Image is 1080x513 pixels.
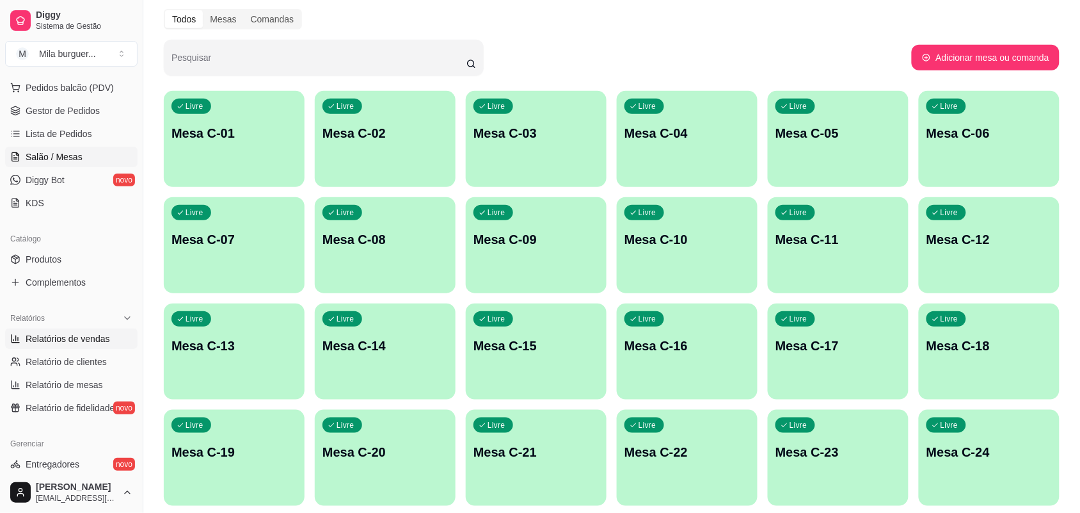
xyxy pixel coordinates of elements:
[26,81,114,94] span: Pedidos balcão (PDV)
[16,47,29,60] span: M
[322,443,448,461] p: Mesa C-20
[926,124,1052,142] p: Mesa C-06
[466,197,607,293] button: LivreMesa C-09
[165,10,203,28] div: Todos
[775,124,901,142] p: Mesa C-05
[926,443,1052,461] p: Mesa C-24
[39,47,96,60] div: Mila burguer ...
[775,337,901,355] p: Mesa C-17
[322,337,448,355] p: Mesa C-14
[315,91,456,187] button: LivreMesa C-02
[768,91,909,187] button: LivreMesa C-05
[337,101,354,111] p: Livre
[624,231,750,248] p: Mesa C-10
[768,197,909,293] button: LivreMesa C-11
[941,208,958,218] p: Livre
[488,101,505,111] p: Livre
[315,304,456,400] button: LivreMesa C-14
[775,443,901,461] p: Mesa C-23
[26,402,115,414] span: Relatório de fidelidade
[473,337,599,355] p: Mesa C-15
[5,124,138,144] a: Lista de Pedidos
[315,197,456,293] button: LivreMesa C-08
[36,493,117,503] span: [EMAIL_ADDRESS][DOMAIN_NAME]
[10,313,45,323] span: Relatórios
[5,193,138,213] a: KDS
[26,151,83,163] span: Salão / Mesas
[171,231,297,248] p: Mesa C-07
[26,104,100,117] span: Gestor de Pedidos
[617,91,758,187] button: LivreMesa C-04
[5,249,138,270] a: Produtos
[36,10,132,21] span: Diggy
[322,124,448,142] p: Mesa C-02
[5,272,138,293] a: Complementos
[322,231,448,248] p: Mesa C-08
[186,101,203,111] p: Livre
[466,91,607,187] button: LivreMesa C-03
[164,197,305,293] button: LivreMesa C-07
[5,329,138,349] a: Relatórios de vendas
[5,454,138,475] a: Entregadoresnovo
[5,77,138,98] button: Pedidos balcão (PDV)
[639,420,656,430] p: Livre
[26,253,61,266] span: Produtos
[941,420,958,430] p: Livre
[171,443,297,461] p: Mesa C-19
[315,410,456,506] button: LivreMesa C-20
[164,410,305,506] button: LivreMesa C-19
[488,208,505,218] p: Livre
[768,410,909,506] button: LivreMesa C-23
[171,124,297,142] p: Mesa C-01
[164,91,305,187] button: LivreMesa C-01
[473,124,599,142] p: Mesa C-03
[171,56,466,69] input: Pesquisar
[941,101,958,111] p: Livre
[639,208,656,218] p: Livre
[26,174,65,186] span: Diggy Bot
[36,21,132,31] span: Sistema de Gestão
[186,208,203,218] p: Livre
[639,101,656,111] p: Livre
[26,355,107,368] span: Relatório de clientes
[775,231,901,248] p: Mesa C-11
[164,304,305,400] button: LivreMesa C-13
[5,398,138,418] a: Relatório de fidelidadenovo
[790,420,807,430] p: Livre
[488,314,505,324] p: Livre
[186,420,203,430] p: Livre
[26,197,44,209] span: KDS
[5,170,138,190] a: Diggy Botnovo
[337,420,354,430] p: Livre
[26,458,79,471] span: Entregadores
[26,332,110,345] span: Relatórios de vendas
[5,375,138,395] a: Relatório de mesas
[337,314,354,324] p: Livre
[186,314,203,324] p: Livre
[624,443,750,461] p: Mesa C-22
[26,379,103,391] span: Relatório de mesas
[919,91,1060,187] button: LivreMesa C-06
[5,147,138,167] a: Salão / Mesas
[466,410,607,506] button: LivreMesa C-21
[171,337,297,355] p: Mesa C-13
[36,482,117,493] span: [PERSON_NAME]
[337,208,354,218] p: Livre
[790,314,807,324] p: Livre
[912,45,1060,70] button: Adicionar mesa ou comanda
[5,101,138,121] a: Gestor de Pedidos
[5,5,138,36] a: DiggySistema de Gestão
[639,314,656,324] p: Livre
[768,304,909,400] button: LivreMesa C-17
[26,127,92,140] span: Lista de Pedidos
[926,337,1052,355] p: Mesa C-18
[926,231,1052,248] p: Mesa C-12
[244,10,301,28] div: Comandas
[5,229,138,249] div: Catálogo
[617,410,758,506] button: LivreMesa C-22
[941,314,958,324] p: Livre
[5,41,138,67] button: Select a team
[26,276,86,289] span: Complementos
[624,124,750,142] p: Mesa C-04
[919,197,1060,293] button: LivreMesa C-12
